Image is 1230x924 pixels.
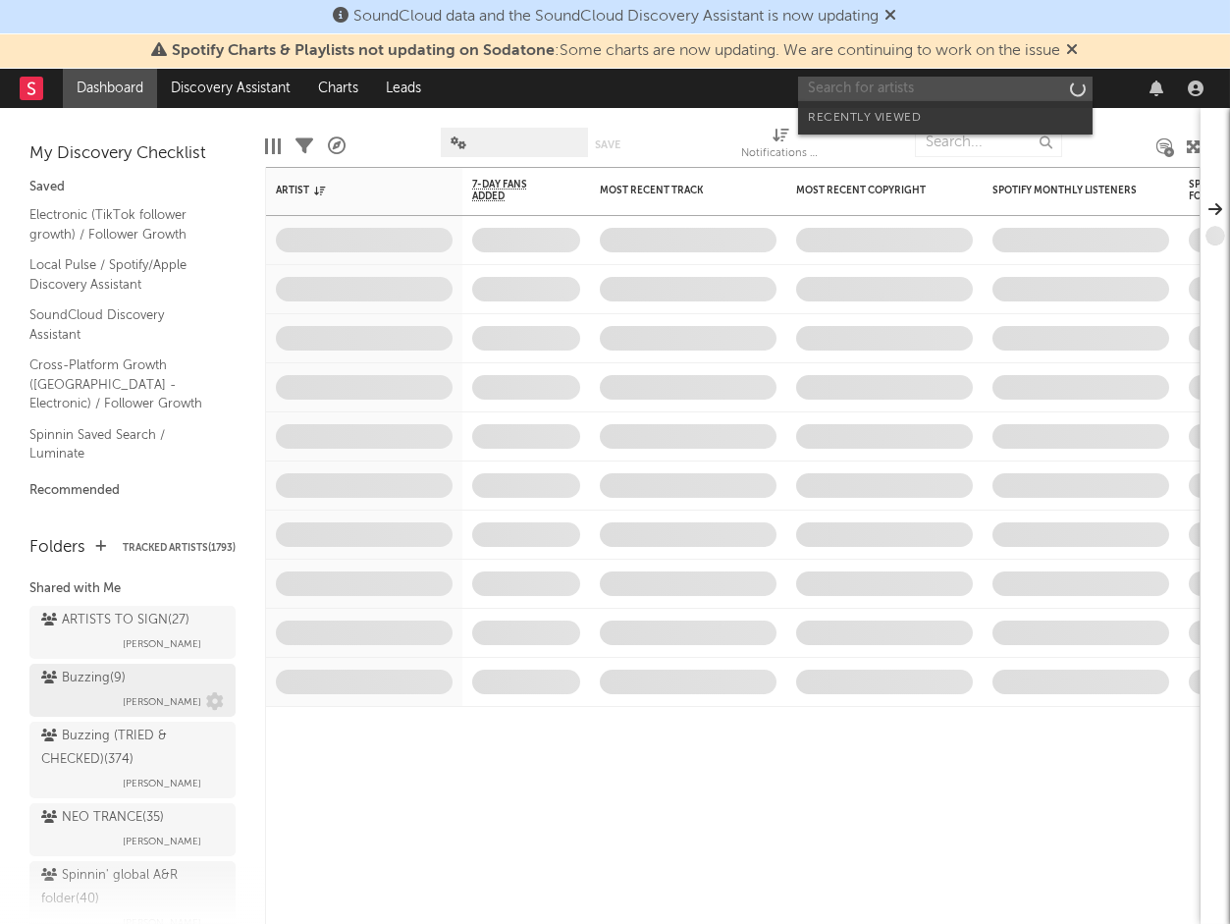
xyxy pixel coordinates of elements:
input: Search for artists [798,77,1093,101]
div: Recommended [29,479,236,503]
div: Folders [29,536,85,560]
span: : Some charts are now updating. We are continuing to work on the issue [173,43,1061,59]
span: Spotify Charts & Playlists not updating on Sodatone [173,43,556,59]
a: Charts [304,69,372,108]
div: Recently Viewed [808,106,1083,130]
div: NEO TRANCE ( 35 ) [41,806,164,830]
div: Edit Columns [265,118,281,175]
span: [PERSON_NAME] [123,830,201,853]
div: Notifications (Artist) [742,118,821,175]
div: A&R Pipeline [328,118,346,175]
div: Spinnin' global A&R folder ( 40 ) [41,864,219,911]
span: 7-Day Fans Added [472,179,551,202]
div: Shared with Me [29,577,236,601]
a: Electronic (TikTok follower growth) / Follower Growth [29,204,216,245]
span: Dismiss [1067,43,1079,59]
div: ARTISTS TO SIGN ( 27 ) [41,609,189,632]
div: Saved [29,176,236,199]
span: SoundCloud data and the SoundCloud Discovery Assistant is now updating [354,9,880,25]
div: Artist [276,185,423,196]
div: Filters [295,118,313,175]
a: Dashboard [63,69,157,108]
a: Buzzing (TRIED & CHECKED)(374)[PERSON_NAME] [29,722,236,798]
a: Leads [372,69,435,108]
a: Local Pulse / Spotify/Apple Discovery Assistant [29,254,216,295]
span: [PERSON_NAME] [123,772,201,795]
div: Buzzing ( 9 ) [41,667,126,690]
input: Search... [915,128,1062,157]
div: My Discovery Checklist [29,142,236,166]
button: Tracked Artists(1793) [123,543,236,553]
span: Dismiss [885,9,897,25]
button: Save [595,139,620,150]
a: Cross-Platform Growth ([GEOGRAPHIC_DATA] - Electronic) / Follower Growth [29,354,216,414]
span: [PERSON_NAME] [123,690,201,714]
a: Spinnin Saved Search / Luminate [29,424,216,464]
div: Buzzing (TRIED & CHECKED) ( 374 ) [41,725,219,772]
a: ARTISTS TO SIGN(27)[PERSON_NAME] [29,606,236,659]
div: Notifications (Artist) [742,142,821,166]
div: Spotify Monthly Listeners [992,185,1140,196]
a: NEO TRANCE(35)[PERSON_NAME] [29,803,236,856]
a: SoundCloud Discovery Assistant [29,304,216,345]
a: Buzzing(9)[PERSON_NAME] [29,664,236,717]
span: [PERSON_NAME] [123,632,201,656]
div: Most Recent Copyright [796,185,943,196]
a: Discovery Assistant [157,69,304,108]
div: Most Recent Track [600,185,747,196]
